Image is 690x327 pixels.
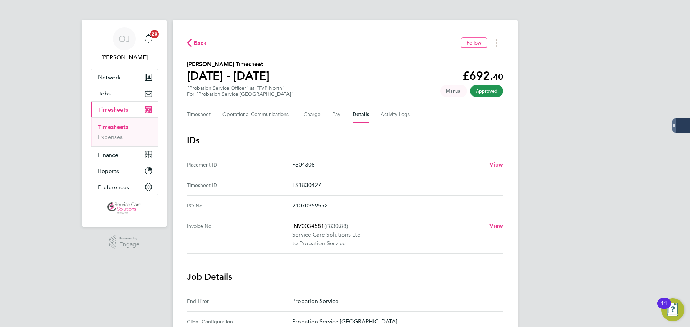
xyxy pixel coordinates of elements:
a: Expenses [98,134,123,140]
div: "Probation Service Officer" at "TVP North" [187,85,294,97]
button: Network [91,69,158,85]
span: View [489,161,503,168]
span: This timesheet was manually created. [440,85,467,97]
div: Timesheet ID [187,181,292,190]
button: Follow [461,37,487,48]
div: Timesheets [91,117,158,146]
button: Back [187,38,207,47]
h1: [DATE] - [DATE] [187,69,270,83]
app-decimal: £692. [463,69,503,83]
span: View [489,223,503,229]
a: Powered byEngage [109,235,140,249]
p: Service Care Solutions Ltd [292,230,484,239]
span: Engage [119,242,139,248]
span: Follow [466,39,482,46]
button: Operational Communications [222,106,292,123]
span: 40 [493,71,503,82]
img: servicecare-logo-retina.png [107,202,141,214]
button: Timesheets [91,102,158,117]
a: Go to home page [91,202,158,214]
button: Open Resource Center, 11 new notifications [661,298,684,321]
button: Timesheets Menu [490,37,503,48]
span: Oliver Jefferson [91,53,158,62]
p: Probation Service [292,297,497,305]
div: 11 [661,303,667,313]
button: Timesheet [187,106,211,123]
button: Charge [304,106,321,123]
button: Activity Logs [381,106,411,123]
button: Preferences [91,179,158,195]
a: 20 [141,27,156,50]
div: Client Configuration [187,317,292,326]
a: OJ[PERSON_NAME] [91,27,158,62]
button: Reports [91,163,158,179]
span: Reports [98,168,119,174]
a: View [489,222,503,230]
span: Timesheets [98,106,128,113]
span: This timesheet has been approved. [470,85,503,97]
span: Preferences [98,184,129,191]
a: Timesheets [98,123,128,130]
p: 21070959552 [292,201,497,210]
span: Jobs [98,90,111,97]
p: TS1830427 [292,181,497,190]
h2: [PERSON_NAME] Timesheet [187,60,270,69]
p: P304308 [292,160,484,169]
div: Placement ID [187,160,292,169]
span: Network [98,74,121,81]
button: Details [353,106,369,123]
span: OJ [119,34,130,43]
p: INV0034581 [292,222,484,230]
span: 20 [150,30,159,38]
span: (£830.88) [324,223,348,229]
div: PO No [187,201,292,210]
div: For "Probation Service [GEOGRAPHIC_DATA]" [187,91,294,97]
button: Jobs [91,85,158,101]
p: Probation Service [GEOGRAPHIC_DATA] [292,317,497,326]
span: Finance [98,151,118,158]
h3: IDs [187,135,503,146]
span: Back [194,39,207,47]
p: to Probation Service [292,239,484,248]
div: Invoice No [187,222,292,248]
span: Powered by [119,235,139,242]
div: End Hirer [187,297,292,305]
a: View [489,160,503,169]
nav: Main navigation [82,20,167,227]
button: Finance [91,147,158,163]
button: Pay [332,106,341,123]
h3: Job Details [187,271,503,282]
